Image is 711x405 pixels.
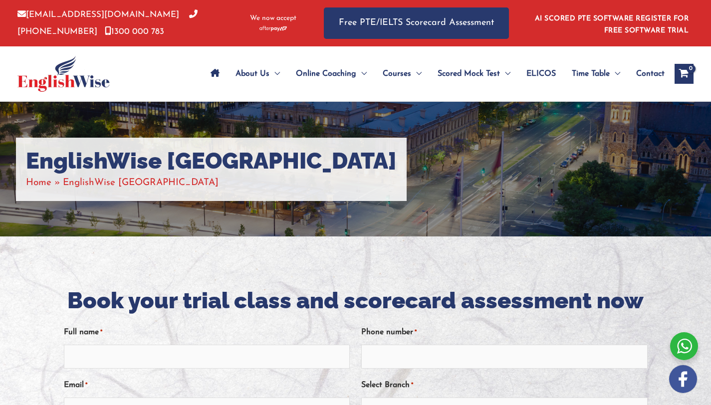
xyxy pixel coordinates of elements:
[636,56,665,91] span: Contact
[361,377,413,394] label: Select Branch
[105,27,164,36] a: 1300 000 783
[64,377,87,394] label: Email
[572,56,610,91] span: Time Table
[26,148,397,175] h1: EnglishWise [GEOGRAPHIC_DATA]
[259,26,287,31] img: Afterpay-Logo
[430,56,518,91] a: Scored Mock TestMenu Toggle
[288,56,375,91] a: Online CoachingMenu Toggle
[296,56,356,91] span: Online Coaching
[17,10,179,19] a: [EMAIL_ADDRESS][DOMAIN_NAME]
[361,324,417,341] label: Phone number
[228,56,288,91] a: About UsMenu Toggle
[526,56,556,91] span: ELICOS
[63,178,219,188] span: EnglishWise [GEOGRAPHIC_DATA]
[324,7,509,39] a: Free PTE/IELTS Scorecard Assessment
[269,56,280,91] span: Menu Toggle
[529,7,694,39] aside: Header Widget 1
[669,365,697,393] img: white-facebook.png
[203,56,665,91] nav: Site Navigation: Main Menu
[438,56,500,91] span: Scored Mock Test
[500,56,510,91] span: Menu Toggle
[236,56,269,91] span: About Us
[535,15,689,34] a: AI SCORED PTE SOFTWARE REGISTER FOR FREE SOFTWARE TRIAL
[356,56,367,91] span: Menu Toggle
[26,178,51,188] a: Home
[26,175,397,191] nav: Breadcrumbs
[64,286,648,316] h2: Book your trial class and scorecard assessment now
[64,324,102,341] label: Full name
[675,64,694,84] a: View Shopping Cart, empty
[518,56,564,91] a: ELICOS
[383,56,411,91] span: Courses
[411,56,422,91] span: Menu Toggle
[17,10,198,35] a: [PHONE_NUMBER]
[17,56,110,92] img: cropped-ew-logo
[250,13,296,23] span: We now accept
[564,56,628,91] a: Time TableMenu Toggle
[610,56,620,91] span: Menu Toggle
[628,56,665,91] a: Contact
[375,56,430,91] a: CoursesMenu Toggle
